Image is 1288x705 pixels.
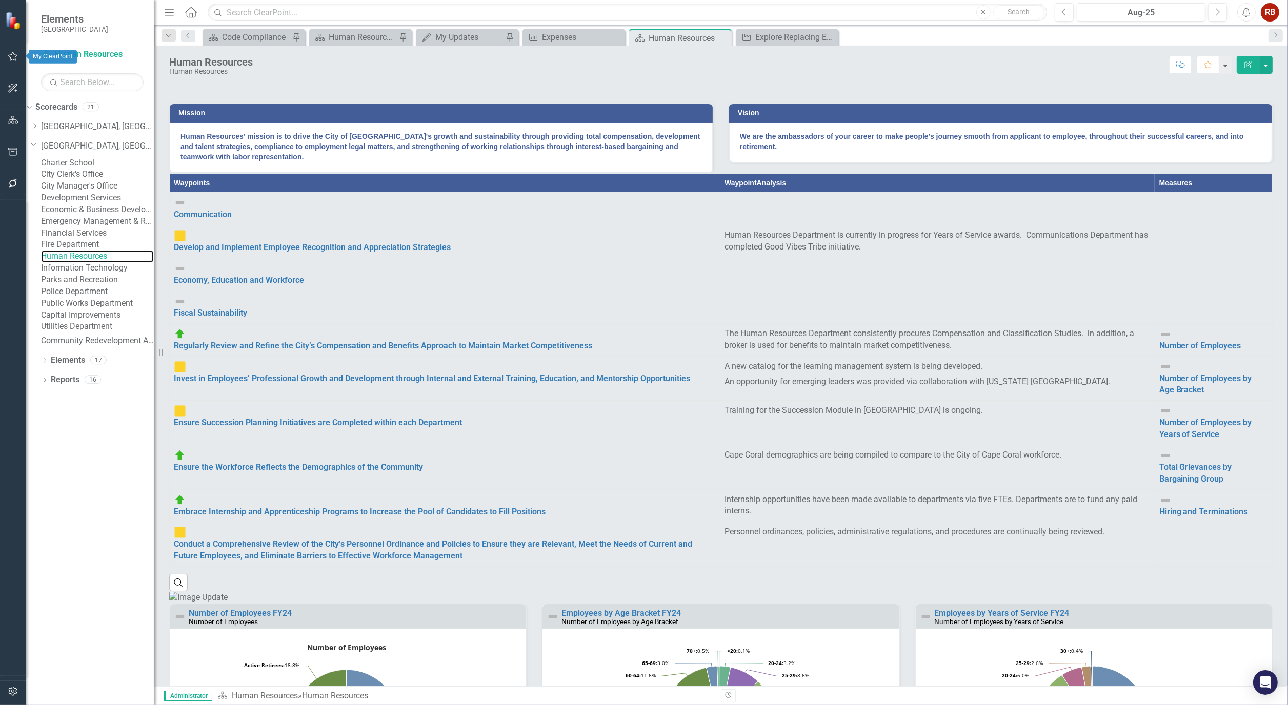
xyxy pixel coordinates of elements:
[205,31,290,44] a: Code Compliance
[724,405,1150,417] p: Training for the Succession Module in [GEOGRAPHIC_DATA] is ongoing.
[170,291,1273,323] td: Double-Click to Edit Right Click for Context Menu
[720,225,1155,258] td: Double-Click to Edit
[525,31,622,44] a: Expenses
[1159,341,1241,350] a: Number of Employees
[41,140,154,152] a: [GEOGRAPHIC_DATA], [GEOGRAPHIC_DATA] Strategic Plan
[1080,7,1202,19] div: Aug-25
[1016,659,1043,667] text: 2.6%
[1159,405,1172,417] img: Not Defined
[782,672,797,679] tspan: 25-29:
[244,661,299,669] text: 18.8%
[170,193,1273,225] td: Double-Click to Edit Right Click for Context Menu
[41,192,154,204] a: Development Services
[738,31,836,44] a: Explore Replacing Existing Charter School Buses with Low or No-emission Buses
[174,494,186,506] img: On Schedule or Complete
[649,32,729,45] div: Human Resources
[1077,3,1205,22] button: Aug-25
[169,592,228,604] img: Image Update
[41,157,154,169] a: Charter School
[738,109,1267,117] h3: Vision
[41,121,154,133] a: [GEOGRAPHIC_DATA], [GEOGRAPHIC_DATA] Business Initiatives
[178,109,708,117] h3: Mission
[990,685,1005,692] tspan: 15-19:
[41,286,154,298] a: Police Department
[418,31,503,44] a: My Updates
[561,617,678,626] small: Number of Employees by Age Bracket
[993,5,1044,19] button: Search
[547,610,559,623] img: Not Defined
[312,31,396,44] a: Human Resources Analytics Dashboard
[29,50,77,64] div: My ClearPoint
[174,295,186,307] img: Not Defined
[791,685,807,692] tspan: 30-34:
[232,691,298,700] a: Human Resources
[170,356,720,401] td: Double-Click to Edit Right Click for Context Menu
[51,355,85,366] a: Elements
[174,449,186,462] img: On Schedule or Complete
[83,103,99,112] div: 21
[1060,647,1083,654] text: 0.4%
[626,672,641,679] tspan: 60-64:
[720,323,1155,356] td: Double-Click to Edit
[1002,672,1017,679] tspan: 20-24:
[174,275,304,285] a: Economy, Education and Workforce
[41,49,144,60] a: Human Resources
[170,522,720,567] td: Double-Click to Edit Right Click for Context Menu
[85,376,101,384] div: 16
[791,685,821,692] text: 10.8%
[1159,462,1232,484] a: Total Grievances by Bargaining Group
[189,608,292,618] a: Number of Employees FY24
[727,647,750,654] text: 0.1%
[217,690,713,702] div: »
[189,617,258,626] small: Number of Employees
[174,610,186,623] img: Not Defined
[1155,401,1272,445] td: Double-Click to Edit Right Click for Context Menu
[174,230,186,242] img: In Progress or Needs Work
[1159,374,1252,395] a: Number of Employees by Age Bracket
[41,274,154,286] a: Parks and Recreation
[244,661,285,669] tspan: Active Retirees:
[41,180,154,192] a: City Manager's Office
[768,659,795,667] text: 3.2%
[41,13,108,25] span: Elements
[935,608,1070,618] a: Employees by Years of Service FY24
[1261,3,1279,22] button: RB
[990,685,1020,692] text: 16.6%
[302,691,368,700] div: Human Resources
[1155,489,1272,522] td: Double-Click to Edit Right Click for Context Menu
[720,522,1155,567] td: Double-Click to Edit
[1155,323,1272,356] td: Double-Click to Edit Right Click for Context Menu
[174,405,186,417] img: In Progress or Needs Work
[720,445,1155,489] td: Double-Click to Edit
[724,526,1150,538] p: Personnel ordinances, policies, administrative regulations, and procedures are continually being ...
[41,251,154,262] a: Human Resources
[720,356,1155,401] td: Double-Click to Edit
[542,31,622,44] div: Expenses
[724,178,1150,188] div: Waypoint Analysis
[724,374,1150,388] p: An opportunity for emerging leaders was provided via collaboration with [US_STATE] [GEOGRAPHIC_DA...
[435,31,503,44] div: My Updates
[727,647,738,654] tspan: <20:
[1008,8,1030,16] span: Search
[170,401,720,445] td: Double-Click to Edit Right Click for Context Menu
[174,462,423,472] a: Ensure the Workforce Reflects the Demographics of the Community
[935,617,1064,626] small: Number of Employees by Years of Service
[720,401,1155,445] td: Double-Click to Edit
[740,132,1244,151] strong: We are the ambassadors of your career to make people's journey smooth from applicant to employee,...
[1016,659,1031,667] tspan: 25-29:
[41,204,154,216] a: Economic & Business Development
[5,11,23,29] img: ClearPoint Strategy
[1159,449,1172,462] img: Not Defined
[174,526,186,538] img: In Progress or Needs Work
[174,361,186,373] img: In Progress or Needs Work
[174,418,462,427] a: Ensure Succession Planning Initiatives are Completed within each Department
[724,361,1150,375] p: A new catalog for the learning management system is being developed.
[41,321,154,333] a: Utilities Department
[170,258,1273,291] td: Double-Click to Edit Right Click for Context Menu
[41,227,154,239] a: Financial Services
[724,449,1150,461] p: Cape Coral demographics are being compiled to compare to the City of Cape Coral workforce.
[724,230,1150,253] p: Human Resources Department is currently in progress for Years of Service awards. Communications D...
[1155,356,1272,401] td: Double-Click to Edit Right Click for Context Menu
[174,308,247,318] a: Fiscal Sustainability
